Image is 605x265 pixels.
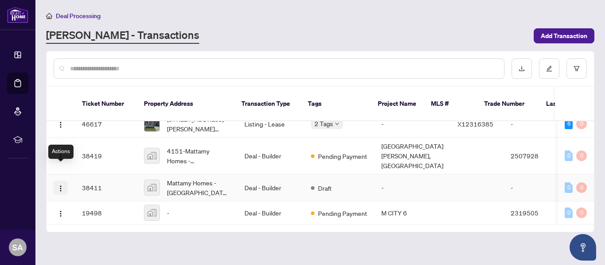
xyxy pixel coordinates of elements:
a: [PERSON_NAME] - Transactions [46,28,199,44]
div: 0 [565,207,573,218]
span: download [519,65,525,72]
td: 38419 [75,138,137,174]
td: 2319505 [504,201,566,225]
img: Logo [57,185,64,192]
td: Deal - Builder [237,201,304,225]
span: 2 Tags [314,119,333,129]
div: 0 [576,207,587,218]
span: 4151-Mattamy Homes - [GEOGRAPHIC_DATA][PERSON_NAME], [GEOGRAPHIC_DATA], [GEOGRAPHIC_DATA], [GEOGR... [167,146,230,165]
th: Property Address [137,87,234,121]
span: - [167,208,169,218]
button: Logo [54,181,68,195]
td: [GEOGRAPHIC_DATA][PERSON_NAME], [GEOGRAPHIC_DATA] [374,138,450,174]
span: Deal Processing [56,12,101,20]
span: Draft [318,183,332,193]
img: logo [7,7,28,23]
span: home [46,13,52,19]
td: Deal - Builder [237,138,304,174]
img: thumbnail-img [144,205,159,220]
img: Logo [57,210,64,217]
img: thumbnail-img [144,180,159,195]
td: - [374,111,450,138]
button: download [512,58,532,79]
button: Logo [54,117,68,131]
span: Mattamy Homes - [GEOGRAPHIC_DATA][PERSON_NAME], [GEOGRAPHIC_DATA], [GEOGRAPHIC_DATA], [GEOGRAPHIC... [167,178,230,197]
button: Open asap [570,234,596,261]
span: Pending Payment [318,151,367,161]
img: thumbnail-img [144,116,159,131]
div: Actions [48,145,74,159]
span: X12316385 [458,120,493,128]
td: 46617 [75,111,137,138]
img: thumbnail-img [144,148,159,163]
div: 6 [565,119,573,129]
div: 0 [565,182,573,193]
td: - [504,174,566,201]
span: Pending Payment [318,208,367,218]
th: Project Name [371,87,424,121]
span: [STREET_ADDRESS][PERSON_NAME][PERSON_NAME] [167,114,230,134]
div: 0 [576,182,587,193]
button: Add Transaction [534,28,594,43]
img: Logo [57,121,64,128]
span: SA [12,241,23,253]
td: M CITY 6 [374,201,450,225]
td: - [504,111,566,138]
div: 0 [576,150,587,161]
span: edit [546,65,552,72]
td: - [374,174,450,201]
button: filter [566,58,587,79]
th: Transaction Type [234,87,301,121]
td: 38411 [75,174,137,201]
span: filter [574,65,580,72]
td: Listing - Lease [237,111,304,138]
button: edit [539,58,559,79]
th: MLS # [424,87,477,121]
th: Ticket Number [75,87,137,121]
td: 19498 [75,201,137,225]
button: Logo [54,206,68,220]
div: 0 [576,119,587,129]
td: Deal - Builder [237,174,304,201]
td: 2507928 [504,138,566,174]
div: 0 [565,150,573,161]
span: down [335,122,339,126]
th: Trade Number [477,87,539,121]
th: Tags [301,87,371,121]
span: Add Transaction [541,29,587,43]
